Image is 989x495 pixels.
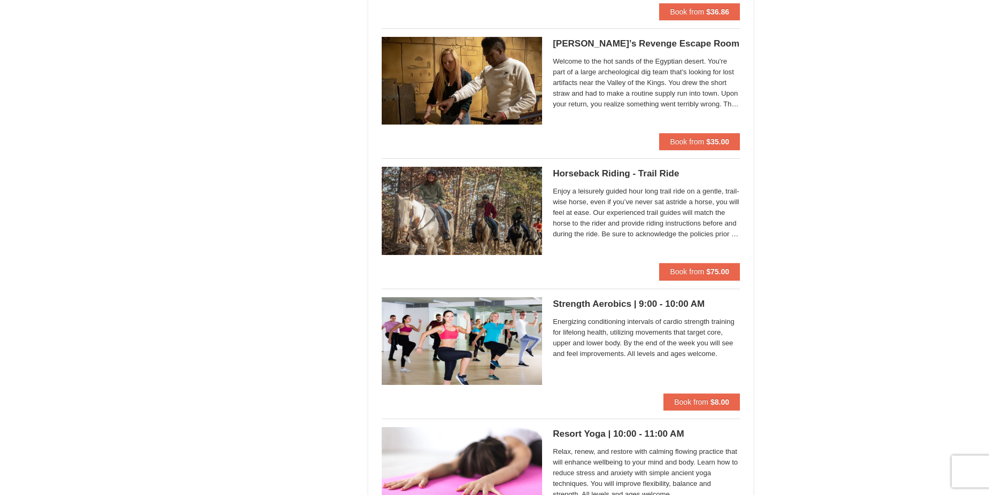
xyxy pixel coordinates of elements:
h5: Resort Yoga | 10:00 - 11:00 AM [553,429,740,439]
span: Book from [670,7,704,16]
strong: $75.00 [706,267,729,276]
span: Book from [674,398,708,406]
span: Energizing conditioning intervals of cardio strength training for lifelong health, utilizing move... [553,316,740,359]
img: 21584748-79-4e8ac5ed.jpg [382,167,542,254]
h5: Strength Aerobics | 9:00 - 10:00 AM [553,299,740,310]
img: 6619913-405-76dfcace.jpg [382,37,542,125]
span: Welcome to the hot sands of the Egyptian desert. You're part of a large archeological dig team th... [553,56,740,110]
button: Book from $36.86 [659,3,740,20]
span: Book from [670,137,704,146]
h5: [PERSON_NAME]’s Revenge Escape Room [553,38,740,49]
strong: $8.00 [710,398,729,406]
button: Book from $8.00 [663,393,740,411]
span: Enjoy a leisurely guided hour long trail ride on a gentle, trail-wise horse, even if you’ve never... [553,186,740,239]
strong: $35.00 [706,137,729,146]
img: 6619873-743-43c5cba0.jpeg [382,297,542,385]
h5: Horseback Riding - Trail Ride [553,168,740,179]
span: Book from [670,267,704,276]
strong: $36.86 [706,7,729,16]
button: Book from $75.00 [659,263,740,280]
button: Book from $35.00 [659,133,740,150]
